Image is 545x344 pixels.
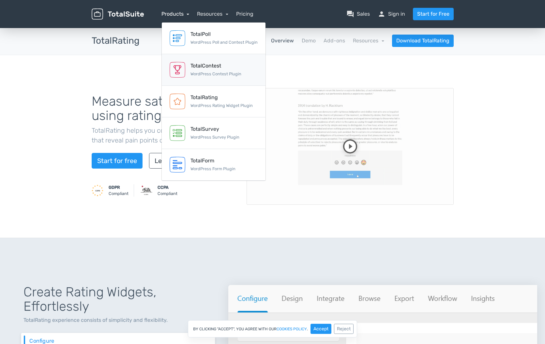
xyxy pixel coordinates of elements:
img: TotalPoll [170,30,185,46]
h1: Create Rating Widgets, Effortlessly [23,285,213,314]
a: Learn more [149,153,195,169]
h1: Measure satisfaction, using ratings [92,94,237,123]
a: Resources [197,11,228,17]
a: TotalForm WordPress Form Plugin [162,149,265,181]
a: personSign in [378,10,405,18]
a: Download TotalRating [392,35,454,47]
small: WordPress Rating Widget Plugin [190,103,253,108]
div: TotalRating [190,94,253,101]
img: TotalForm [170,157,185,172]
small: WordPress Survey Plugin [190,135,239,140]
a: TotalRating WordPress Rating Widget Plugin [162,86,265,117]
a: Start for Free [413,8,454,20]
a: Resources [353,37,384,44]
a: Demo [302,37,316,45]
small: WordPress Contest Plugin [190,71,241,76]
div: TotalForm [190,157,235,165]
img: GDPR [92,185,103,196]
img: TotalRating [170,94,185,109]
img: TotalSurvey [170,125,185,141]
a: Products [161,11,189,17]
h6: Configure [29,338,210,344]
button: Reject [334,324,354,334]
a: TotalContest WordPress Contest Plugin [162,54,265,86]
a: Overview [271,37,294,45]
img: CCPA [141,185,152,196]
div: TotalContest [190,62,241,70]
h3: TotalRating [92,36,140,46]
img: TotalContest [170,62,185,78]
a: Add-ons [324,37,345,45]
a: question_answerSales [346,10,370,18]
strong: GDPR [109,185,120,190]
p: TotalRating helps you collect ratings and reviews that reveal pain points or product efficiency. [92,126,237,145]
a: Pricing [236,10,253,18]
a: cookies policy [277,327,307,331]
span: question_answer [346,10,354,18]
div: By clicking "Accept", you agree with our . [188,320,357,337]
a: TotalPoll WordPress Poll and Contest Plugin [162,22,265,54]
small: WordPress Form Plugin [190,166,235,171]
small: Compliant [158,184,177,197]
p: TotalRating experience consists of simplicity and flexibility. [23,316,213,324]
img: TotalSuite for WordPress [92,8,144,20]
div: TotalPoll [190,30,258,38]
small: Compliant [109,184,129,197]
span: person [378,10,386,18]
a: Start for free [92,153,143,169]
small: WordPress Poll and Contest Plugin [190,40,258,45]
button: Accept [310,324,331,334]
strong: CCPA [158,185,169,190]
a: TotalSurvey WordPress Survey Plugin [162,117,265,149]
div: TotalSurvey [190,125,239,133]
